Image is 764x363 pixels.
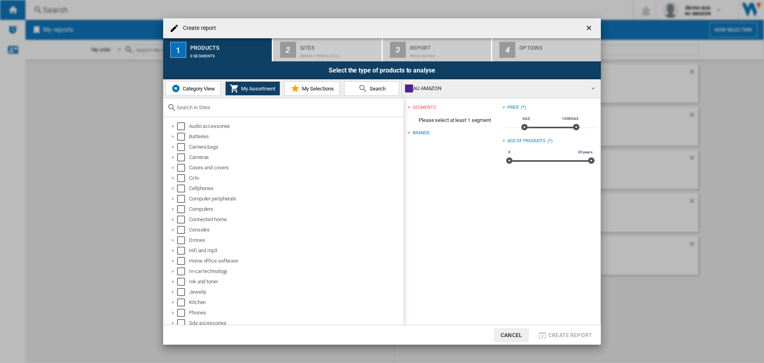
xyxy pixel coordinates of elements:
div: Hifi and mp3 [189,247,402,255]
button: getI18NText('BUTTONS.CLOSE_DIALOG') [582,20,598,36]
div: Price Matrix [410,50,488,58]
span: 30 years [577,149,594,155]
button: Cancel [494,328,529,342]
div: 4 [499,42,515,58]
div: Phones [189,309,402,317]
div: Cctv [189,174,402,182]
div: Kitchen [189,298,402,306]
ng-md-icon: getI18NText('BUTTONS.CLOSE_DIALOG') [585,24,594,33]
button: Search [344,81,399,96]
div: Age of products [507,138,546,144]
md-checkbox: Select [177,247,189,255]
md-checkbox: Select [177,267,189,275]
div: Report [410,41,488,50]
div: 3 [390,42,406,58]
div: Consoles [189,226,402,234]
img: wiser-icon-blue.png [171,84,181,93]
div: Drones [189,236,402,244]
div: Cellphones [189,184,402,192]
button: 1 Products 0 segments [163,38,273,61]
div: Select the type of products to analyse [163,61,601,79]
div: In-car technology [189,267,402,275]
md-checkbox: Select [177,298,189,306]
button: Create report [535,328,594,342]
div: 2 [280,42,296,58]
md-checkbox: Select [177,236,189,244]
div: Sda accessories [189,319,402,327]
md-checkbox: Select [177,164,189,172]
md-checkbox: Select [177,319,189,327]
button: My Selections [285,81,339,96]
button: 2 Sites Default profile (52) [273,38,382,61]
input: Search in Sites [177,104,400,110]
button: 3 Report Price Matrix [383,38,492,61]
div: 1 [170,42,186,58]
span: Search [368,86,386,92]
button: Category View [166,81,220,96]
div: Home office software [189,257,402,265]
span: Please select at least 1 segment [407,113,502,128]
span: Category View [181,86,215,92]
div: Cameras [189,153,402,161]
span: 0 [507,149,512,155]
span: My Selections [300,86,334,92]
div: Options [519,41,598,50]
div: AU AMAZON [405,83,585,94]
span: My Assortment [239,86,275,92]
md-checkbox: Select [177,184,189,192]
div: Default profile (52) [300,50,378,58]
md-checkbox: Select [177,226,189,234]
md-checkbox: Select [177,309,189,317]
button: My Assortment [225,81,280,96]
md-checkbox: Select [177,205,189,213]
md-checkbox: Select [177,278,189,286]
div: Connected home [189,216,402,224]
md-checkbox: Select [177,143,189,151]
div: Brands [413,130,429,136]
div: Batteries [189,133,402,141]
button: 4 Options [492,38,601,61]
md-checkbox: Select [177,153,189,161]
span: 10000A$ [561,116,580,122]
div: Computer peripherals [189,195,402,203]
div: Ink and toner [189,278,402,286]
div: segments [413,104,436,111]
div: Camera bags [189,143,402,151]
span: Create report [548,332,592,338]
md-checkbox: Select [177,257,189,265]
span: 0A$ [521,116,531,122]
div: Price [507,104,519,111]
div: Jewelry [189,288,402,296]
div: Computers [189,205,402,213]
md-checkbox: Select [177,133,189,141]
div: Products [190,41,269,50]
div: Cases and covers [189,164,402,172]
md-checkbox: Select [177,174,189,182]
div: 0 segments [190,50,269,58]
div: Sites [300,41,378,50]
div: Audio accessories [189,122,402,130]
md-checkbox: Select [177,288,189,296]
md-checkbox: Select [177,122,189,130]
md-checkbox: Select [177,216,189,224]
h4: Create report [179,24,216,32]
md-checkbox: Select [177,195,189,203]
